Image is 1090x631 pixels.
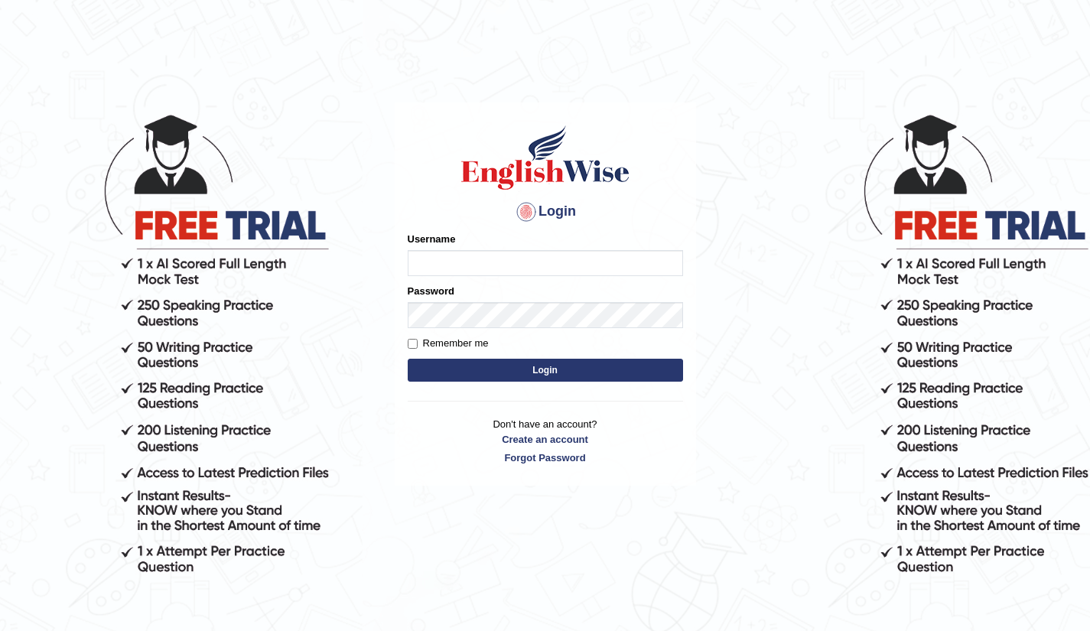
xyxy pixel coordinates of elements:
a: Forgot Password [408,450,683,465]
a: Create an account [408,432,683,447]
h4: Login [408,200,683,224]
button: Login [408,359,683,382]
label: Remember me [408,336,489,351]
label: Password [408,284,454,298]
p: Don't have an account? [408,417,683,464]
label: Username [408,232,456,246]
input: Remember me [408,339,418,349]
img: Logo of English Wise sign in for intelligent practice with AI [458,123,633,192]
